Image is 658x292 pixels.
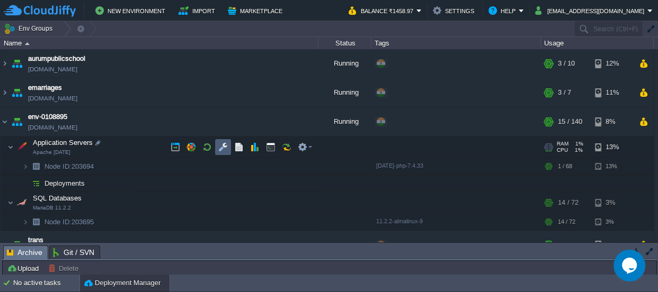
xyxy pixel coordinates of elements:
[376,162,423,169] span: [DATE]-php-7.4.33
[535,4,647,17] button: [EMAIL_ADDRESS][DOMAIN_NAME]
[14,192,29,213] img: AMDAwAAAACH5BAEAAAAALAAAAAABAAEAAAICRAEAOw==
[48,263,82,273] button: Delete
[14,136,29,158] img: AMDAwAAAACH5BAEAAAAALAAAAAABAAEAAAICRAEAOw==
[43,162,95,171] a: Node ID:203694
[29,158,43,175] img: AMDAwAAAACH5BAEAAAAALAAAAAABAAEAAAICRAEAOw==
[28,83,62,93] a: emarriages
[572,147,583,153] span: 1%
[319,37,371,49] div: Status
[573,141,583,147] span: 1%
[7,246,42,259] span: Archive
[541,37,653,49] div: Usage
[558,192,579,213] div: 14 / 72
[558,107,582,136] div: 15 / 140
[84,278,161,288] button: Deployment Manager
[22,214,29,230] img: AMDAwAAAACH5BAEAAAAALAAAAAABAAEAAAICRAEAOw==
[595,78,629,107] div: 11%
[43,217,95,226] span: 203695
[32,194,83,203] span: SQL Databases
[1,49,9,78] img: AMDAwAAAACH5BAEAAAAALAAAAAABAAEAAAICRAEAOw==
[433,4,477,17] button: Settings
[1,78,9,107] img: AMDAwAAAACH5BAEAAAAALAAAAAABAAEAAAICRAEAOw==
[318,49,371,78] div: Running
[595,107,629,136] div: 8%
[179,4,218,17] button: Import
[558,78,571,107] div: 3 / 7
[22,158,29,175] img: AMDAwAAAACH5BAEAAAAALAAAAAABAAEAAAICRAEAOw==
[32,194,83,202] a: SQL DatabasesMariaDB 11.2.2
[7,136,14,158] img: AMDAwAAAACH5BAEAAAAALAAAAAABAAEAAAICRAEAOw==
[28,53,85,64] a: aurumpublicschool
[318,107,371,136] div: Running
[558,49,575,78] div: 3 / 10
[10,49,24,78] img: AMDAwAAAACH5BAEAAAAALAAAAAABAAEAAAICRAEAOw==
[13,275,79,291] div: No active tasks
[53,246,94,259] span: Git / SVN
[43,162,95,171] span: 203694
[595,231,629,259] div: 12%
[95,4,168,17] button: New Environment
[558,158,572,175] div: 1 / 68
[613,250,647,281] iframe: chat widget
[595,158,629,175] div: 13%
[1,37,318,49] div: Name
[557,141,568,147] span: RAM
[595,192,629,213] div: 3%
[45,218,72,226] span: Node ID:
[7,192,14,213] img: AMDAwAAAACH5BAEAAAAALAAAAAABAAEAAAICRAEAOw==
[595,136,629,158] div: 13%
[595,49,629,78] div: 12%
[7,263,42,273] button: Upload
[558,214,575,230] div: 14 / 72
[318,78,371,107] div: Running
[32,138,94,147] span: Application Servers
[28,112,67,122] a: env-0108895
[28,235,43,245] a: trans
[10,107,24,136] img: AMDAwAAAACH5BAEAAAAALAAAAAABAAEAAAICRAEAOw==
[45,162,72,170] span: Node ID:
[1,107,9,136] img: AMDAwAAAACH5BAEAAAAALAAAAAABAAEAAAICRAEAOw==
[488,4,519,17] button: Help
[28,64,77,75] a: [DOMAIN_NAME]
[28,122,77,133] a: [DOMAIN_NAME]
[4,21,56,36] button: Env Groups
[595,214,629,230] div: 3%
[29,175,43,191] img: AMDAwAAAACH5BAEAAAAALAAAAAABAAEAAAICRAEAOw==
[43,217,95,226] a: Node ID:203695
[557,147,568,153] span: CPU
[318,231,371,259] div: Running
[25,42,30,45] img: AMDAwAAAACH5BAEAAAAALAAAAAABAAEAAAICRAEAOw==
[228,4,286,17] button: Marketplace
[4,4,76,17] img: CloudJiffy
[32,139,94,147] a: Application ServersApache [DATE]
[22,175,29,191] img: AMDAwAAAACH5BAEAAAAALAAAAAABAAEAAAICRAEAOw==
[33,205,71,211] span: MariaDB 11.2.2
[33,149,70,156] span: Apache [DATE]
[43,179,86,188] a: Deployments
[376,218,423,224] span: 11.2.2-almalinux-9
[10,231,24,259] img: AMDAwAAAACH5BAEAAAAALAAAAAABAAEAAAICRAEAOw==
[28,93,77,104] a: [DOMAIN_NAME]
[29,214,43,230] img: AMDAwAAAACH5BAEAAAAALAAAAAABAAEAAAICRAEAOw==
[558,231,571,259] div: 3 / 8
[10,78,24,107] img: AMDAwAAAACH5BAEAAAAALAAAAAABAAEAAAICRAEAOw==
[372,37,540,49] div: Tags
[349,4,416,17] button: Balance ₹1458.97
[1,231,9,259] img: AMDAwAAAACH5BAEAAAAALAAAAAABAAEAAAICRAEAOw==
